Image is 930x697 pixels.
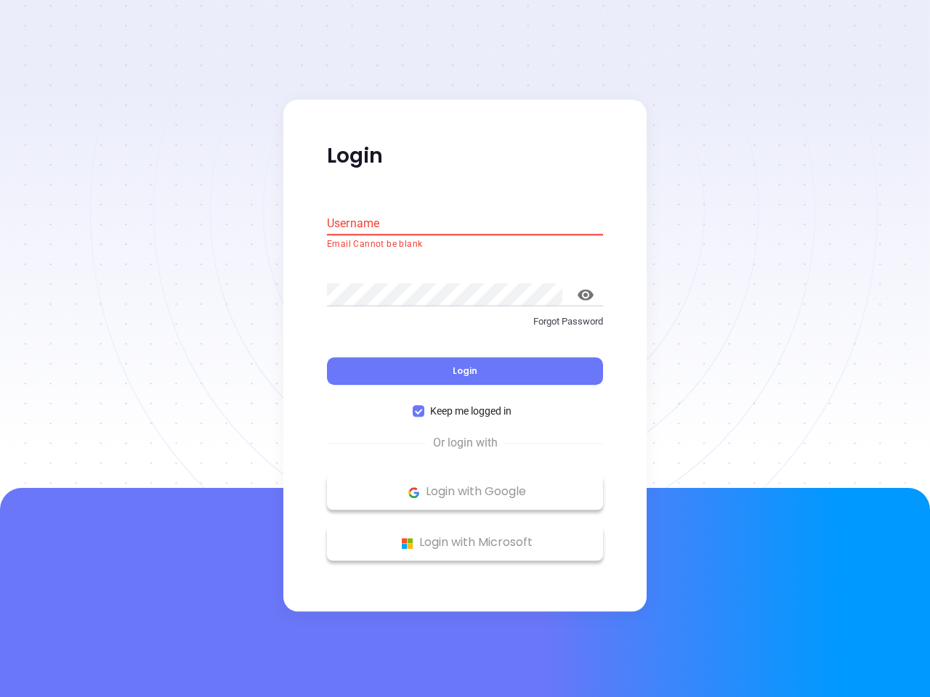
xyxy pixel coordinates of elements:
a: Forgot Password [327,314,603,341]
button: Microsoft Logo Login with Microsoft [327,525,603,561]
button: Google Logo Login with Google [327,474,603,510]
span: Keep me logged in [424,404,517,420]
p: Email Cannot be blank [327,237,603,252]
p: Login with Microsoft [334,532,596,554]
img: Microsoft Logo [398,534,416,553]
button: Login [327,358,603,386]
p: Forgot Password [327,314,603,329]
p: Login [327,143,603,169]
span: Login [453,365,477,378]
span: Or login with [426,435,505,452]
img: Google Logo [405,484,423,502]
button: toggle password visibility [568,277,603,312]
p: Login with Google [334,481,596,503]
